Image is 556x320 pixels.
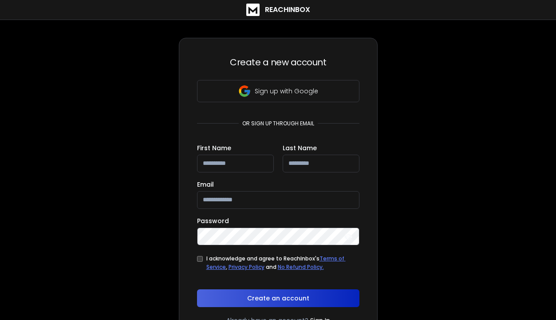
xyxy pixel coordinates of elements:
a: No Refund Policy. [278,263,324,271]
h3: Create a new account [197,56,359,68]
button: Create an account [197,289,359,307]
p: or sign up through email [239,120,318,127]
a: ReachInbox [246,4,310,16]
label: Email [197,181,214,188]
label: Password [197,218,229,224]
div: I acknowledge and agree to ReachInbox's , and [206,254,359,272]
a: Privacy Policy [229,263,264,271]
label: Last Name [283,145,317,151]
button: Sign up with Google [197,80,359,102]
p: Sign up with Google [255,87,318,96]
h1: ReachInbox [265,4,310,15]
label: First Name [197,145,231,151]
img: logo [246,4,260,16]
